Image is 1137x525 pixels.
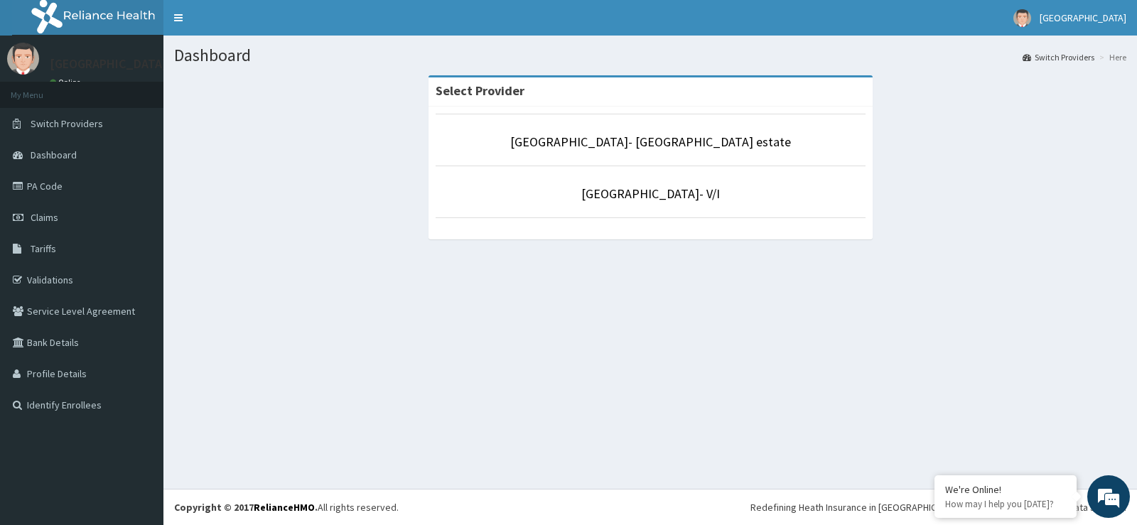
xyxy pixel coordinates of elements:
span: Claims [31,211,58,224]
h1: Dashboard [174,46,1126,65]
span: Dashboard [31,148,77,161]
span: Switch Providers [31,117,103,130]
a: RelianceHMO [254,501,315,514]
p: How may I help you today? [945,498,1066,510]
a: Switch Providers [1023,51,1094,63]
span: [GEOGRAPHIC_DATA] [1040,11,1126,24]
a: [GEOGRAPHIC_DATA]- [GEOGRAPHIC_DATA] estate [510,134,791,150]
p: [GEOGRAPHIC_DATA] [50,58,167,70]
li: Here [1096,51,1126,63]
img: User Image [1013,9,1031,27]
footer: All rights reserved. [163,489,1137,525]
div: We're Online! [945,483,1066,496]
a: Online [50,77,84,87]
strong: Copyright © 2017 . [174,501,318,514]
span: Tariffs [31,242,56,255]
a: [GEOGRAPHIC_DATA]- V/I [581,185,720,202]
strong: Select Provider [436,82,524,99]
div: Redefining Heath Insurance in [GEOGRAPHIC_DATA] using Telemedicine and Data Science! [750,500,1126,514]
img: User Image [7,43,39,75]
